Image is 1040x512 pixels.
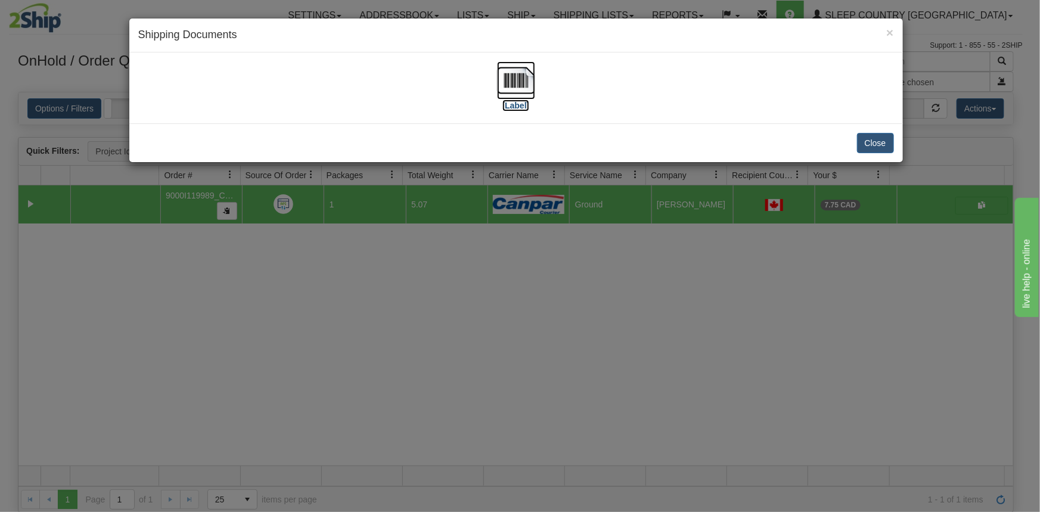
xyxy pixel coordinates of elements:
[138,27,894,43] h4: Shipping Documents
[497,75,535,110] a: [Label]
[1013,195,1039,316] iframe: chat widget
[886,26,893,39] span: ×
[497,61,535,100] img: barcode.jpg
[886,26,893,39] button: Close
[857,133,894,153] button: Close
[502,100,530,111] label: [Label]
[9,7,110,21] div: live help - online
